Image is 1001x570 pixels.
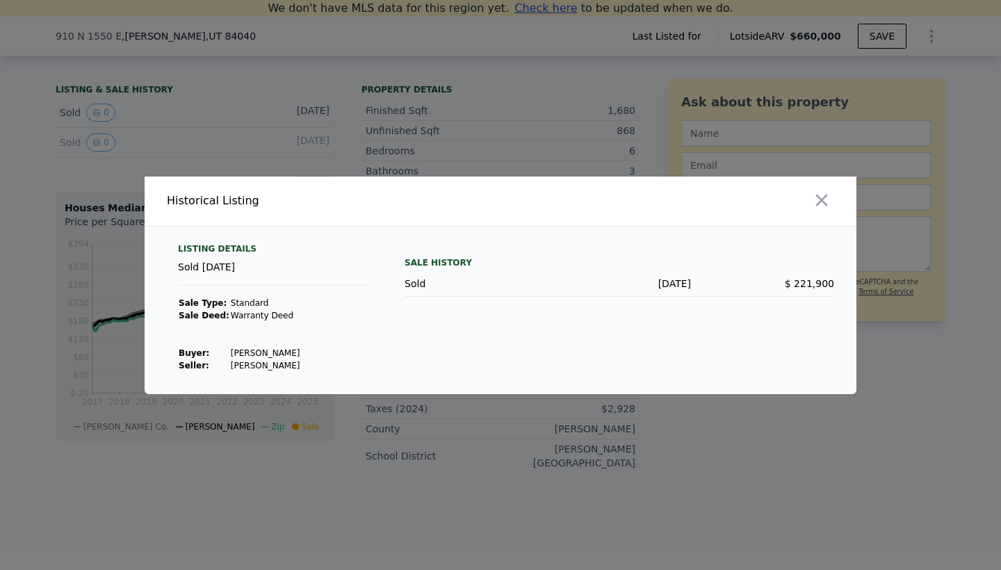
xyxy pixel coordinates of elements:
[230,297,301,309] td: Standard
[785,278,834,289] span: $ 221,900
[179,311,229,320] strong: Sale Deed:
[230,347,301,359] td: [PERSON_NAME]
[179,361,209,370] strong: Seller :
[405,277,548,291] div: Sold
[548,277,691,291] div: [DATE]
[405,254,834,271] div: Sale History
[178,260,371,286] div: Sold [DATE]
[179,348,209,358] strong: Buyer :
[167,193,495,209] div: Historical Listing
[230,359,301,372] td: [PERSON_NAME]
[179,298,227,308] strong: Sale Type:
[178,243,371,260] div: Listing Details
[230,309,301,322] td: Warranty Deed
